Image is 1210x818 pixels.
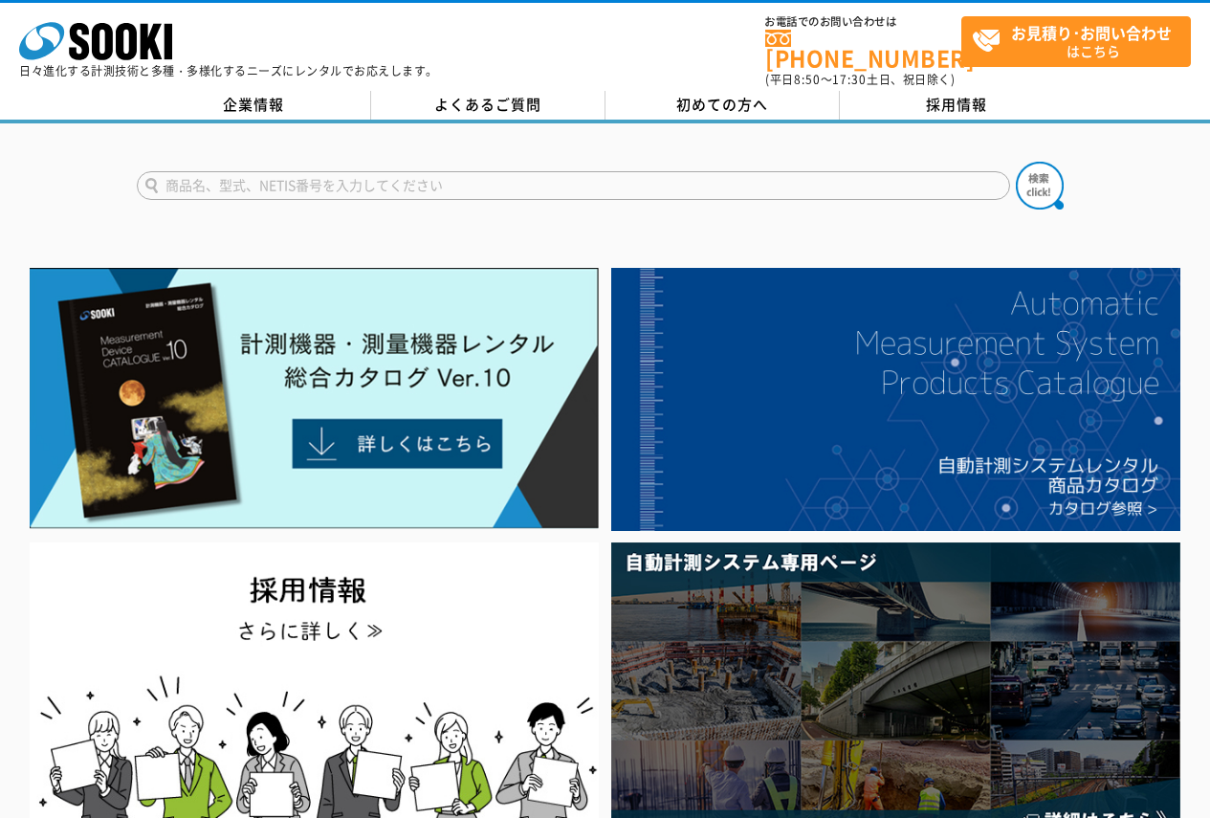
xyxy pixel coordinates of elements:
[1016,162,1064,210] img: btn_search.png
[1011,21,1172,44] strong: お見積り･お問い合わせ
[30,268,599,529] img: Catalog Ver10
[765,30,961,69] a: [PHONE_NUMBER]
[371,91,605,120] a: よくあるご質問
[611,268,1180,531] img: 自動計測システムカタログ
[765,71,955,88] span: (平日 ～ 土日、祝日除く)
[605,91,840,120] a: 初めての方へ
[676,94,768,115] span: 初めての方へ
[765,16,961,28] span: お電話でのお問い合わせは
[972,17,1190,65] span: はこちら
[794,71,821,88] span: 8:50
[961,16,1191,67] a: お見積り･お問い合わせはこちら
[19,65,438,77] p: 日々進化する計測技術と多種・多様化するニーズにレンタルでお応えします。
[137,171,1010,200] input: 商品名、型式、NETIS番号を入力してください
[840,91,1074,120] a: 採用情報
[832,71,867,88] span: 17:30
[137,91,371,120] a: 企業情報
